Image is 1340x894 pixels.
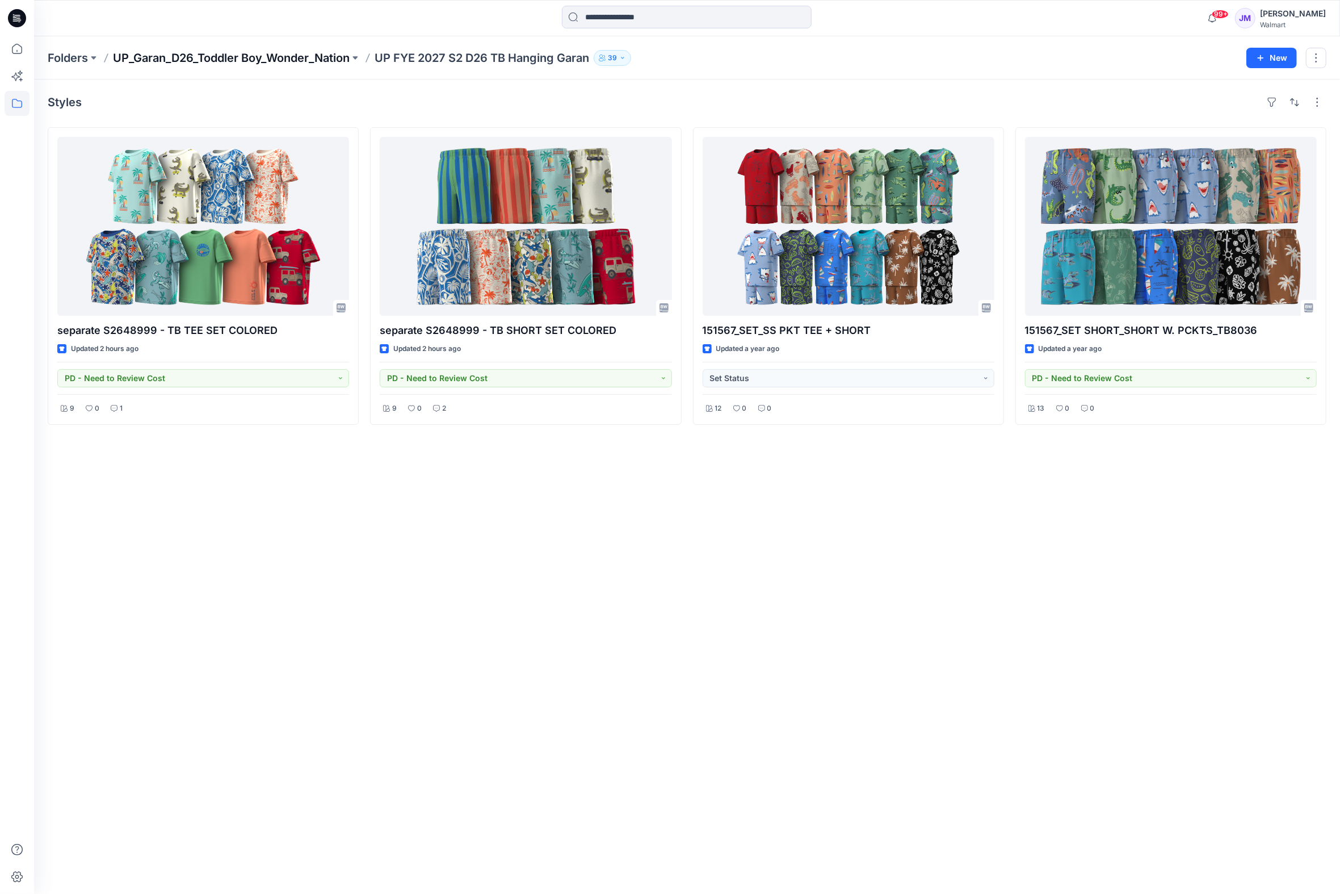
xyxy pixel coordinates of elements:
[95,403,99,415] p: 0
[1037,403,1045,415] p: 13
[71,343,138,355] p: Updated 2 hours ago
[48,95,82,109] h4: Styles
[742,403,747,415] p: 0
[393,343,461,355] p: Updated 2 hours ago
[375,50,589,66] p: UP FYE 2027 S2 D26 TB Hanging Garan
[715,403,722,415] p: 12
[767,403,772,415] p: 0
[1025,323,1317,339] p: 151567_SET SHORT_SHORT W. PCKTS_TB8036
[442,403,446,415] p: 2
[1090,403,1095,415] p: 0
[70,403,74,415] p: 9
[1260,20,1326,29] div: Walmart
[703,323,994,339] p: 151567_SET_SS PKT TEE + SHORT
[608,52,617,64] p: 39
[113,50,350,66] a: UP_Garan_D26_Toddler Boy_Wonder_Nation
[380,323,671,339] p: separate S2648999 - TB SHORT SET COLORED
[1065,403,1070,415] p: 0
[1025,137,1317,316] a: 151567_SET SHORT_SHORT W. PCKTS_TB8036
[380,137,671,316] a: separate S2648999 - TB SHORT SET COLORED
[392,403,397,415] p: 9
[716,343,780,355] p: Updated a year ago
[703,137,994,316] a: 151567_SET_SS PKT TEE + SHORT
[120,403,123,415] p: 1
[1260,7,1326,20] div: [PERSON_NAME]
[57,137,349,316] a: separate S2648999 - TB TEE SET COLORED
[48,50,88,66] a: Folders
[1212,10,1229,19] span: 99+
[1235,8,1255,28] div: JM
[1246,48,1297,68] button: New
[57,323,349,339] p: separate S2648999 - TB TEE SET COLORED
[1039,343,1102,355] p: Updated a year ago
[594,50,631,66] button: 39
[417,403,422,415] p: 0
